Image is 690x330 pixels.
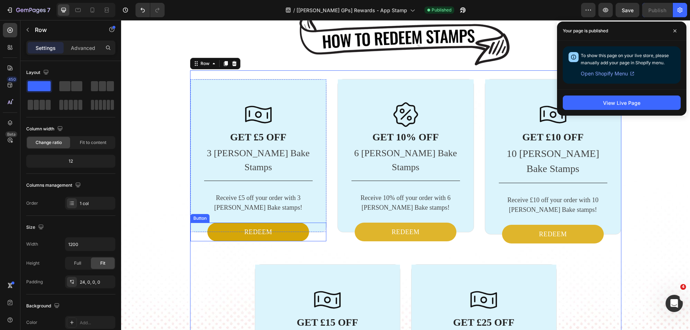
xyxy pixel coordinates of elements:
[148,294,265,311] h3: GET £15 OFF
[563,27,608,34] p: Your page is published
[80,200,114,207] div: 1 col
[26,181,82,190] div: Columns management
[616,3,639,17] button: Save
[642,3,672,17] button: Publish
[666,295,683,312] iframe: Intercom live chat
[304,294,422,311] h3: GET £25 OFF
[680,284,686,290] span: 4
[231,126,338,154] p: 6 [PERSON_NAME] Bake Stamps
[234,203,336,221] a: REDEEM
[418,208,446,220] p: REDEEM
[26,301,61,311] div: Background
[603,99,640,107] div: View Live Page
[381,205,483,223] button: <p>REDEEM</p>
[123,206,151,218] p: REDEEM
[26,200,38,206] div: Order
[135,3,165,17] div: Undo/Redo
[432,7,451,13] span: Published
[36,139,62,146] span: Change ratio
[26,319,37,326] div: Color
[296,6,407,14] span: [[PERSON_NAME] GPs] Rewards - App Stamp
[83,109,192,125] h3: GET £5 OFF
[581,69,628,78] span: Open Shopify Menu
[80,139,106,146] span: Fit to content
[47,6,50,14] p: 7
[3,3,54,17] button: 7
[84,126,191,154] p: 3 [PERSON_NAME] Bake Stamps
[121,20,690,330] iframe: To enrich screen reader interactions, please activate Accessibility in Grammarly extension settings
[26,279,43,285] div: Padding
[378,109,486,125] h3: GET £10 OFF
[28,156,114,166] div: 12
[563,96,681,110] button: View Live Page
[622,7,634,13] span: Save
[80,320,114,326] div: Add...
[271,206,299,218] p: REDEEM
[65,238,115,251] input: Auto
[581,53,669,65] span: To show this page on your live store, please manually add your page in Shopify menu.
[35,25,96,34] p: Row
[378,175,486,195] p: Receive £10 off your order with 10 [PERSON_NAME] Bake stamps!
[26,260,40,266] div: Height
[26,124,64,134] div: Column width
[36,44,56,52] p: Settings
[378,126,486,156] p: 10 [PERSON_NAME] Bake Stamps
[293,6,295,14] span: /
[7,76,17,82] div: 450
[648,6,666,14] div: Publish
[5,131,17,137] div: Beta
[74,260,81,266] span: Full
[26,241,38,247] div: Width
[78,40,90,47] div: Row
[84,173,191,192] p: Receive £5 off your order with 3 [PERSON_NAME] Bake stamps!
[86,203,188,221] a: REDEEM
[231,173,338,192] p: Receive 10% off your order with 6 [PERSON_NAME] Bake stamps!
[26,223,45,232] div: Size
[71,44,95,52] p: Advanced
[71,195,87,201] div: Button
[230,109,339,125] h3: GET 10% OFF
[26,68,50,78] div: Layout
[80,279,114,285] div: 24, 0, 0, 0
[100,260,105,266] span: Fit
